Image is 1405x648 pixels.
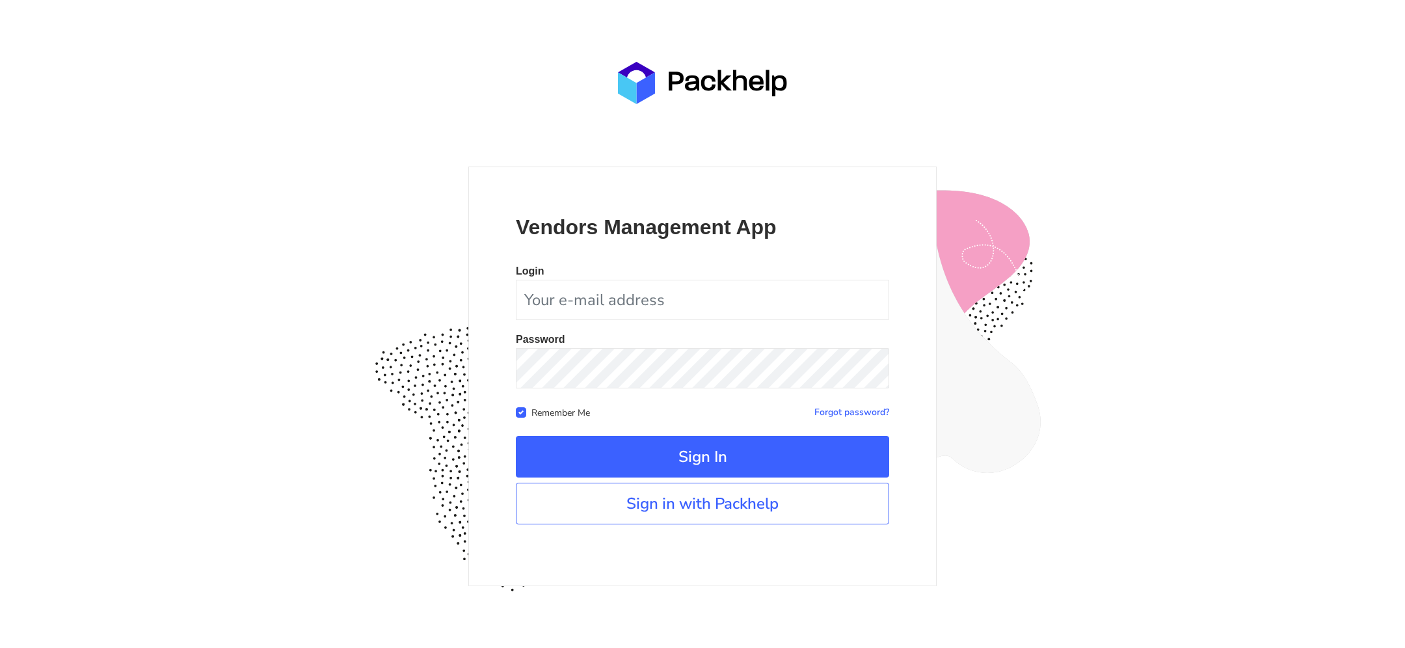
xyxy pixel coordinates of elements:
input: Your e-mail address [516,280,889,320]
button: Sign In [516,436,889,478]
p: Vendors Management App [516,214,889,240]
a: Sign in with Packhelp [516,483,889,524]
p: Login [516,266,889,277]
p: Password [516,334,889,345]
label: Remember Me [531,405,590,419]
a: Forgot password? [814,406,889,418]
